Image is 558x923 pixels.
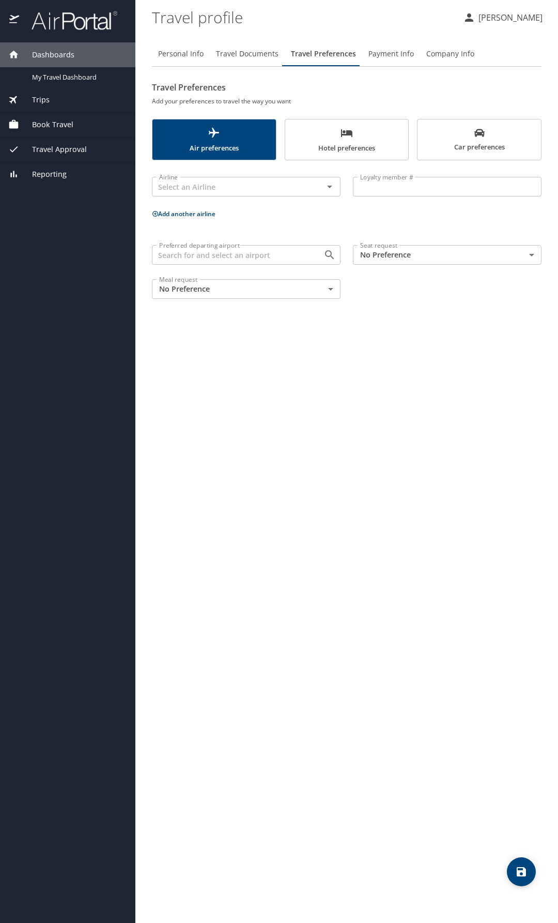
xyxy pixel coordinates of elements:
span: Travel Preferences [291,48,356,60]
span: Hotel preferences [291,127,402,154]
button: Open [322,179,337,194]
span: My Travel Dashboard [32,72,123,82]
input: Select an Airline [155,180,307,193]
span: Reporting [19,169,67,180]
button: [PERSON_NAME] [459,8,547,27]
span: Air preferences [159,127,270,154]
div: scrollable force tabs example [152,119,541,160]
span: Book Travel [19,119,73,130]
span: Dashboards [19,49,74,60]
h2: Travel Preferences [152,79,541,96]
button: Add another airline [152,209,215,218]
h6: Add your preferences to travel the way you want [152,96,541,107]
div: Profile [152,41,541,66]
span: Car preferences [424,128,535,153]
button: save [507,857,536,886]
p: [PERSON_NAME] [475,11,542,24]
button: Open [322,248,337,262]
img: airportal-logo.png [20,10,117,31]
span: Trips [19,94,50,105]
span: Travel Approval [19,144,87,155]
div: No Preference [353,245,541,265]
span: Personal Info [158,48,204,60]
h1: Travel profile [152,1,455,33]
span: Payment Info [368,48,414,60]
img: icon-airportal.png [9,10,20,31]
span: Company Info [426,48,474,60]
input: Search for and select an airport [155,248,307,262]
div: No Preference [152,279,340,299]
span: Travel Documents [216,48,278,60]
